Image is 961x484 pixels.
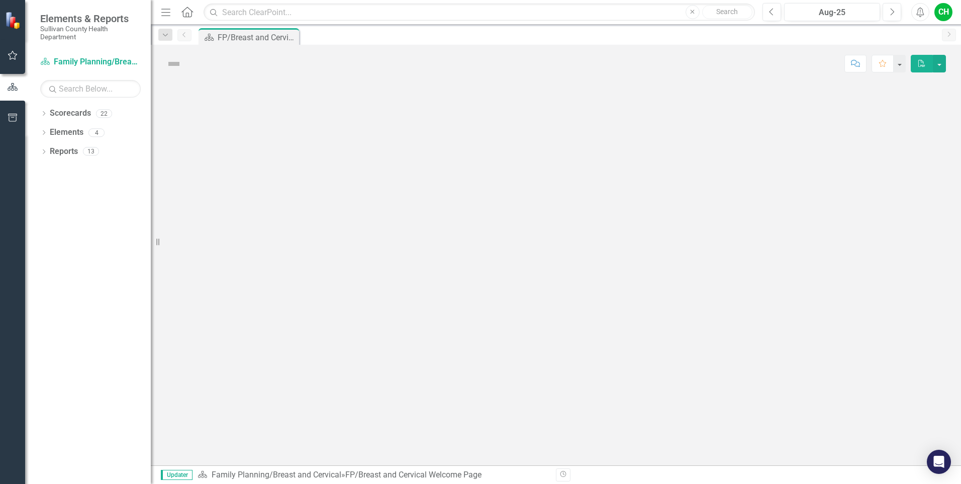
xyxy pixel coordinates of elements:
[40,56,141,68] a: Family Planning/Breast and Cervical
[50,146,78,157] a: Reports
[40,25,141,41] small: Sullivan County Health Department
[40,13,141,25] span: Elements & Reports
[218,31,297,44] div: FP/Breast and Cervical Welcome Page
[5,12,23,29] img: ClearPoint Strategy
[198,469,548,481] div: »
[345,470,482,479] div: FP/Breast and Cervical Welcome Page
[50,108,91,119] a: Scorecards
[927,450,951,474] div: Open Intercom Messenger
[784,3,880,21] button: Aug-25
[161,470,193,480] span: Updater
[40,80,141,98] input: Search Below...
[788,7,877,19] div: Aug-25
[204,4,755,21] input: Search ClearPoint...
[50,127,83,138] a: Elements
[83,147,99,156] div: 13
[212,470,341,479] a: Family Planning/Breast and Cervical
[96,109,112,118] div: 22
[166,56,182,72] img: Not Defined
[716,8,738,16] span: Search
[88,128,105,137] div: 4
[702,5,752,19] button: Search
[934,3,952,21] button: CH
